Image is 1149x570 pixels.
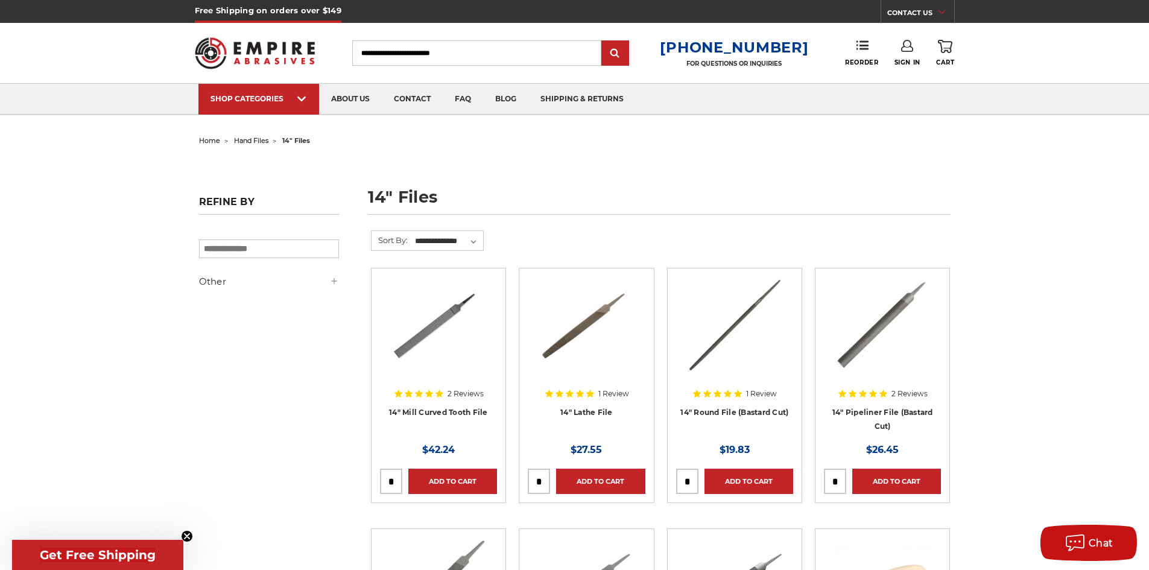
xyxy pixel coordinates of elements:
[894,59,920,66] span: Sign In
[181,530,193,542] button: Close teaser
[389,408,488,417] a: 14" Mill Curved Tooth File
[832,408,933,431] a: 14" Pipeliner File (Bastard Cut)
[866,444,899,455] span: $26.45
[282,136,310,145] span: 14" files
[660,60,808,68] p: FOR QUESTIONS OR INQUIRIES
[210,94,307,103] div: SHOP CATEGORIES
[676,277,793,394] a: 14 Inch Round File Bastard Cut, Double Cut
[660,39,808,56] a: [PHONE_NUMBER]
[680,408,788,417] a: 14" Round File (Bastard Cut)
[936,59,954,66] span: Cart
[936,40,954,66] a: Cart
[382,84,443,115] a: contact
[720,444,750,455] span: $19.83
[603,42,627,66] input: Submit
[1040,525,1137,561] button: Chat
[560,408,613,417] a: 14" Lathe File
[887,6,954,23] a: CONTACT US
[845,59,878,66] span: Reorder
[199,274,339,289] h5: Other
[528,277,645,394] a: 14 Inch Lathe File, Single Cut
[824,277,941,394] a: 14 inch pipeliner file
[852,469,941,494] a: Add to Cart
[571,444,602,455] span: $27.55
[199,136,220,145] a: home
[746,390,777,397] span: 1 Review
[448,390,484,397] span: 2 Reviews
[413,232,483,250] select: Sort By:
[390,277,487,373] img: 14" Mill Curved Tooth File with Tang
[845,40,878,66] a: Reorder
[12,540,183,570] div: Get Free ShippingClose teaser
[40,548,156,562] span: Get Free Shipping
[195,30,315,77] img: Empire Abrasives
[1089,537,1113,549] span: Chat
[538,277,635,373] img: 14 Inch Lathe File, Single Cut
[686,277,783,373] img: 14 Inch Round File Bastard Cut, Double Cut
[408,469,497,494] a: Add to Cart
[234,136,268,145] a: hand files
[528,84,636,115] a: shipping & returns
[372,231,408,249] label: Sort By:
[834,277,931,373] img: 14 inch pipeliner file
[598,390,629,397] span: 1 Review
[422,444,455,455] span: $42.24
[319,84,382,115] a: about us
[380,277,497,394] a: 14" Mill Curved Tooth File with Tang
[556,469,645,494] a: Add to Cart
[199,196,339,215] h5: Refine by
[368,189,951,215] h1: 14" files
[483,84,528,115] a: blog
[443,84,483,115] a: faq
[704,469,793,494] a: Add to Cart
[891,390,928,397] span: 2 Reviews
